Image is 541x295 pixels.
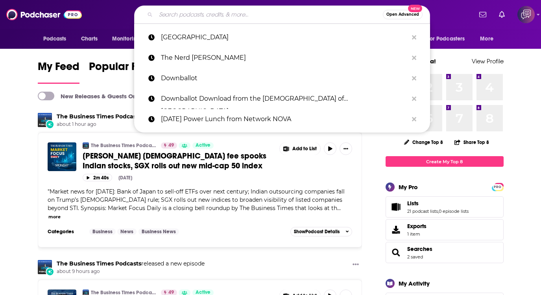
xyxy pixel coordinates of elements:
a: The Business Times Podcasts [57,260,141,267]
button: more [48,214,61,220]
span: Searches [386,242,504,263]
p: The Nerd Reich [161,48,408,68]
span: Market news for [DATE]: Bank of Japan to sell-off ETFs over next century; Indian outsourcing comp... [48,188,345,212]
button: Show More Button [280,142,321,155]
button: Show More Button [349,260,362,270]
a: Searches [407,245,432,253]
a: 2 saved [407,254,423,260]
span: Show Podcast Details [294,229,340,234]
a: The Nerd [PERSON_NAME] [134,48,430,68]
span: 49 [168,142,174,149]
a: View Profile [472,57,504,65]
a: New Releases & Guests Only [38,92,141,100]
span: 1 item [407,231,427,237]
h3: Categories [48,229,83,235]
a: News [117,229,137,235]
span: Popular Feed [89,60,156,78]
a: Searches [388,247,404,258]
p: Downballot [161,68,408,88]
a: Business News [138,229,179,235]
a: Lists [407,200,469,207]
span: Exports [407,223,427,230]
span: Logged in as corioliscompany [517,6,535,23]
button: open menu [38,31,77,46]
p: Downballot Download from the Democratic Party of Orange County [161,88,408,109]
span: about 9 hours ago [57,268,205,275]
div: Search podcasts, credits, & more... [134,6,430,24]
div: New Episode [46,120,54,129]
button: open menu [422,31,476,46]
a: Active [192,142,214,149]
span: Active [196,142,210,149]
button: Show More Button [340,142,352,155]
div: [DATE] [118,175,132,181]
a: Exports [386,219,504,240]
span: , [438,208,439,214]
span: Charts [81,33,98,44]
span: New [408,5,422,12]
span: My Feed [38,60,79,78]
a: [DATE] Power Lunch from Network NOVA [134,109,430,129]
a: The Business Times Podcasts [91,142,156,149]
button: Show profile menu [517,6,535,23]
img: User Profile [517,6,535,23]
div: My Pro [399,183,418,191]
button: Share Top 8 [454,135,489,150]
input: Search podcasts, credits, & more... [156,8,383,21]
span: More [480,33,493,44]
a: Charts [76,31,103,46]
a: PRO [493,184,502,190]
a: [PERSON_NAME] [DEMOGRAPHIC_DATA] fee spooks Indian stocks, SGX rolls out new mid-cap 50 index [83,151,274,171]
a: Business [89,229,116,235]
img: The Business Times Podcasts [83,142,89,149]
a: 21 podcast lists [407,208,438,214]
a: Downballot Download from the [DEMOGRAPHIC_DATA] of [GEOGRAPHIC_DATA] [134,88,430,109]
span: Lists [407,200,419,207]
span: about 1 hour ago [57,121,205,128]
span: [PERSON_NAME] [DEMOGRAPHIC_DATA] fee spooks Indian stocks, SGX rolls out new mid-cap 50 index [83,151,266,171]
span: Monitoring [112,33,140,44]
div: My Activity [399,280,430,287]
img: The Business Times Podcasts [38,260,52,274]
img: Trump’s H-1B visa fee spooks Indian stocks, SGX rolls out new mid-cap 50 index [48,142,76,171]
span: For Podcasters [427,33,465,44]
span: Exports [388,224,404,235]
a: Create My Top 8 [386,156,504,167]
button: Change Top 8 [399,137,448,147]
button: open menu [107,31,150,46]
a: Lists [388,201,404,212]
h3: released a new episode [57,260,205,267]
a: 49 [161,142,177,149]
span: Open Advanced [386,13,419,17]
div: New Episode [46,267,54,276]
a: 0 episode lists [439,208,469,214]
button: ShowPodcast Details [290,227,353,236]
span: Lists [386,196,504,218]
h3: released a new episode [57,113,205,120]
button: open menu [475,31,503,46]
a: Show notifications dropdown [476,8,489,21]
a: Downballot [134,68,430,88]
a: The Business Times Podcasts [57,113,141,120]
button: 2m 40s [83,174,112,181]
span: Podcasts [43,33,66,44]
a: Popular Feed [89,60,156,84]
button: Open AdvancedNew [383,10,423,19]
a: [GEOGRAPHIC_DATA] [134,27,430,48]
img: The Business Times Podcasts [38,113,52,127]
img: Podchaser - Follow, Share and Rate Podcasts [6,7,82,22]
span: Add to List [292,146,317,152]
a: My Feed [38,60,79,84]
a: Show notifications dropdown [496,8,508,21]
span: " [48,188,345,212]
span: ... [337,205,341,212]
p: Makdisi Street [161,27,408,48]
